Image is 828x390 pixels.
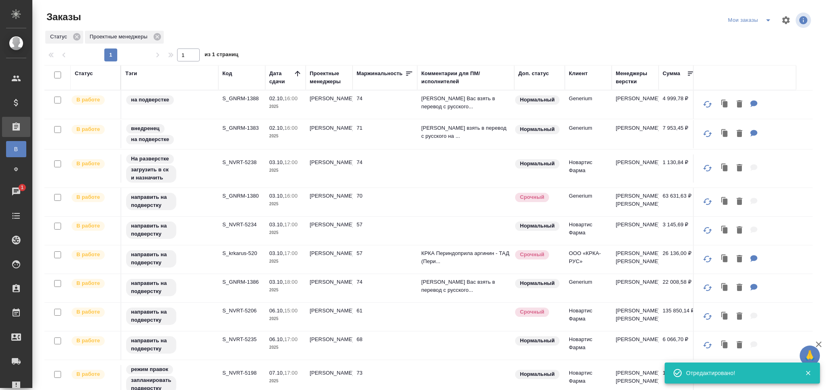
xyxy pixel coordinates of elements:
[733,280,746,296] button: Удалить
[569,278,608,286] p: Generium
[659,245,699,274] td: 26 136,00 ₽
[125,154,214,183] div: На разверстке, загрузить в ск и назначить
[269,200,302,208] p: 2025
[71,369,116,380] div: Выставляет ПМ после принятия заказа от КМа
[663,70,680,78] div: Сумма
[717,280,733,296] button: Клонировать
[284,336,298,342] p: 17:00
[514,307,561,318] div: Выставляется автоматически, если на указанный объем услуг необходимо больше времени в стандартном...
[306,245,353,274] td: [PERSON_NAME]
[205,50,239,61] span: из 1 страниц
[686,369,793,377] div: Отредактировано!
[569,158,608,175] p: Новартис Фарма
[616,369,655,385] p: [PERSON_NAME] [PERSON_NAME]
[659,91,699,119] td: 4 999,78 ₽
[776,11,796,30] span: Настроить таблицу
[222,369,261,377] p: S_NVRT-5198
[520,251,544,259] p: Срочный
[616,278,655,286] p: [PERSON_NAME]
[616,249,655,266] p: [PERSON_NAME] [PERSON_NAME]
[520,279,555,287] p: Нормальный
[71,192,116,203] div: Выставляет ПМ после принятия заказа от КМа
[421,124,510,140] p: [PERSON_NAME] взять в перевод с русского на ...
[306,303,353,331] td: [PERSON_NAME]
[520,96,555,104] p: Нормальный
[659,303,699,331] td: 135 850,14 ₽
[717,96,733,113] button: Клонировать
[569,95,608,103] p: Generium
[733,194,746,210] button: Удалить
[269,229,302,237] p: 2025
[659,274,699,302] td: 22 008,58 ₽
[726,14,776,27] div: split button
[520,308,544,316] p: Срочный
[269,95,284,101] p: 02.10,
[659,188,699,216] td: 63 631,63 ₽
[50,33,70,41] p: Статус
[717,308,733,325] button: Клонировать
[131,365,168,373] p: режим правок
[269,336,284,342] p: 06.10,
[284,159,298,165] p: 12:00
[733,126,746,142] button: Удалить
[520,337,555,345] p: Нормальный
[131,155,169,163] p: На разверстке
[10,145,22,153] span: В
[131,96,169,104] p: на подверстке
[733,337,746,354] button: Удалить
[746,96,762,113] button: Для ПМ: Просим Вас взять в перевод с русского на английский еще два документа во вложении. Срок: ...
[131,308,171,324] p: направить на подверстку
[125,95,214,105] div: на подверстке
[131,135,169,143] p: на подверстке
[306,188,353,216] td: [PERSON_NAME]
[131,279,171,295] p: направить на подверстку
[125,192,214,211] div: направить на подверстку
[353,217,417,245] td: 57
[569,70,587,78] div: Клиент
[421,95,510,111] p: [PERSON_NAME] Вас взять в перевод с русского...
[125,123,214,145] div: внедренец, на подверстке
[698,221,717,240] button: Обновить
[569,307,608,323] p: Новартис Фарма
[569,192,608,200] p: Generium
[76,370,100,378] p: В работе
[717,194,733,210] button: Клонировать
[269,70,294,86] div: Дата сдачи
[717,222,733,239] button: Клонировать
[76,251,100,259] p: В работе
[698,307,717,326] button: Обновить
[125,307,214,326] div: направить на подверстку
[284,125,298,131] p: 16:00
[698,249,717,269] button: Обновить
[222,158,261,167] p: S_NVRT-5238
[698,192,717,211] button: Обновить
[717,126,733,142] button: Клонировать
[131,124,160,133] p: внедренец
[76,222,100,230] p: В работе
[616,124,655,132] p: [PERSON_NAME]
[284,279,298,285] p: 18:00
[514,124,561,135] div: Статус по умолчанию для стандартных заказов
[269,279,284,285] p: 03.10,
[131,251,171,267] p: направить на подверстку
[76,337,100,345] p: В работе
[284,370,298,376] p: 17:00
[353,274,417,302] td: 74
[71,158,116,169] div: Выставляет ПМ после принятия заказа от КМа
[2,181,30,202] a: 1
[284,221,298,228] p: 17:00
[698,278,717,297] button: Обновить
[733,96,746,113] button: Удалить
[75,70,93,78] div: Статус
[520,370,555,378] p: Нормальный
[269,167,302,175] p: 2025
[353,303,417,331] td: 61
[131,193,171,209] p: направить на подверстку
[569,369,608,385] p: Новартис Фарма
[125,70,137,78] div: Тэги
[357,70,403,78] div: Маржинальность
[518,70,549,78] div: Доп. статус
[222,278,261,286] p: S_GNRM-1386
[269,344,302,352] p: 2025
[800,346,820,366] button: 🙏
